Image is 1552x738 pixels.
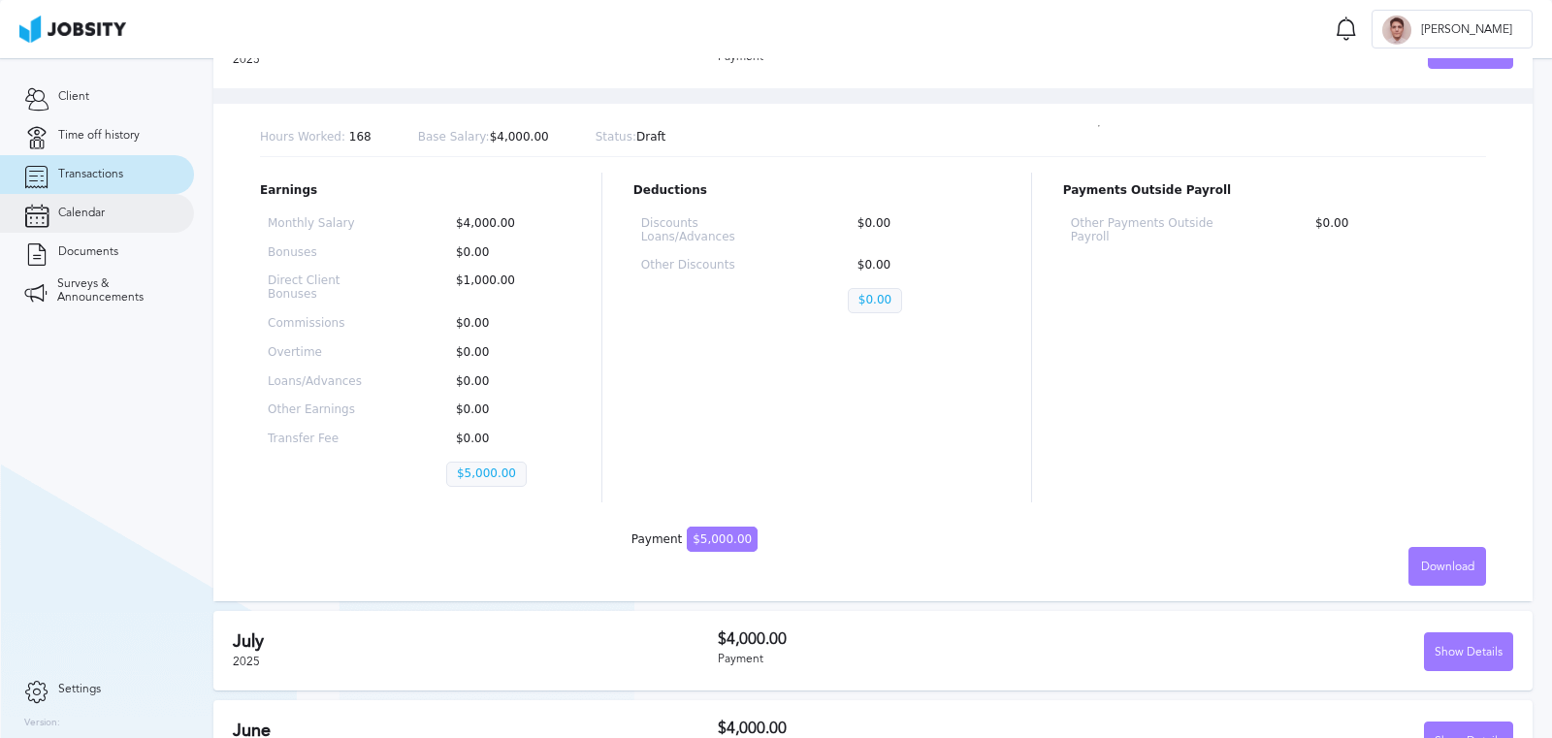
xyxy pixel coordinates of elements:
[596,130,636,144] span: Status:
[848,259,992,273] p: $0.00
[848,217,992,244] p: $0.00
[1421,561,1474,574] span: Download
[633,184,1000,198] p: Deductions
[446,433,563,446] p: $0.00
[24,718,60,729] label: Version:
[446,375,563,389] p: $0.00
[1424,632,1513,671] button: Show Details
[268,403,384,417] p: Other Earnings
[718,630,1115,648] h3: $4,000.00
[58,90,89,104] span: Client
[1408,547,1486,586] button: Download
[268,433,384,446] p: Transfer Fee
[58,168,123,181] span: Transactions
[268,217,384,231] p: Monthly Salary
[233,655,260,668] span: 2025
[631,533,758,547] div: Payment
[446,346,563,360] p: $0.00
[268,274,384,302] p: Direct Client Bonuses
[848,288,902,313] p: $0.00
[58,129,140,143] span: Time off history
[418,131,549,144] p: $4,000.00
[268,375,384,389] p: Loans/Advances
[260,130,345,144] span: Hours Worked:
[58,245,118,259] span: Documents
[446,217,563,231] p: $4,000.00
[446,246,563,260] p: $0.00
[1306,217,1478,244] p: $0.00
[260,131,372,144] p: 168
[268,246,384,260] p: Bonuses
[641,217,786,244] p: Discounts Loans/Advances
[641,259,786,273] p: Other Discounts
[718,653,1115,666] div: Payment
[58,683,101,696] span: Settings
[58,207,105,220] span: Calendar
[1382,16,1411,45] div: A
[260,184,570,198] p: Earnings
[57,277,170,305] span: Surveys & Announcements
[268,346,384,360] p: Overtime
[687,527,758,552] span: $5,000.00
[718,50,1115,64] div: Payment
[233,631,718,652] h2: July
[1071,217,1244,244] p: Other Payments Outside Payroll
[1411,23,1522,37] span: [PERSON_NAME]
[446,317,563,331] p: $0.00
[19,16,126,43] img: ab4bad089aa723f57921c736e9817d99.png
[1425,633,1512,672] div: Show Details
[233,52,260,66] span: 2025
[1428,30,1513,69] button: Hide Details
[718,720,1115,737] h3: $4,000.00
[446,462,527,487] p: $5,000.00
[418,130,490,144] span: Base Salary:
[268,317,384,331] p: Commissions
[596,131,666,144] p: Draft
[446,274,563,302] p: $1,000.00
[1063,184,1486,198] p: Payments Outside Payroll
[1372,10,1533,48] button: A[PERSON_NAME]
[446,403,563,417] p: $0.00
